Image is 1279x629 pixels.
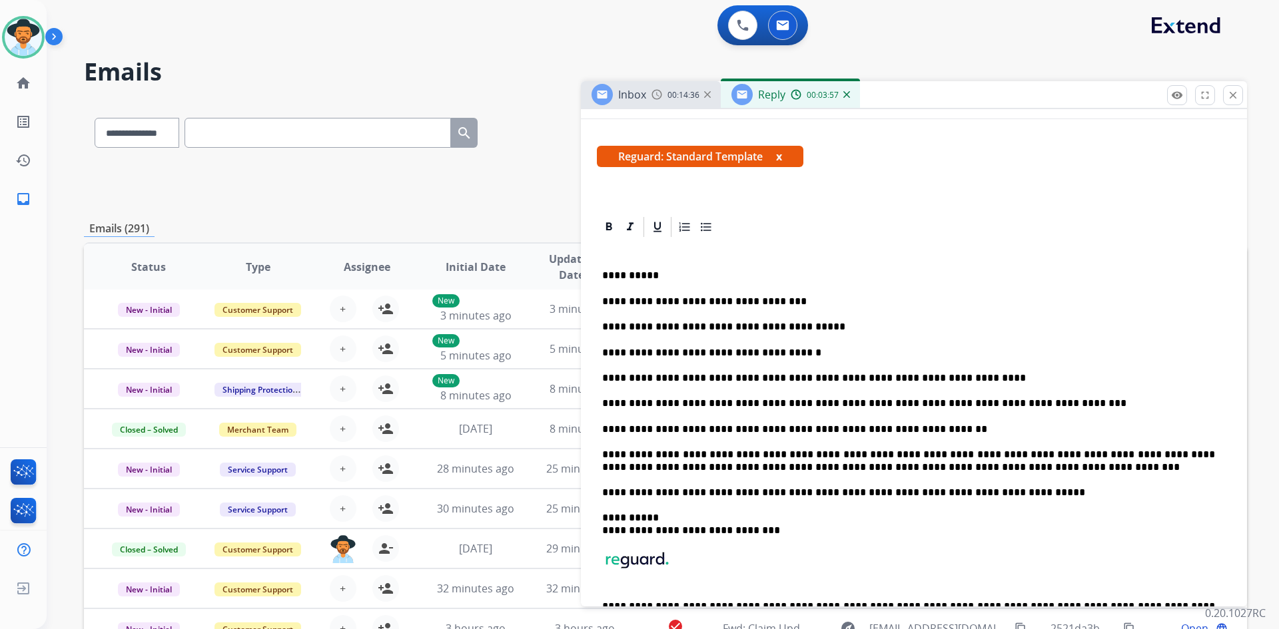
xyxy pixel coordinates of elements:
[118,343,180,357] span: New - Initial
[118,503,180,517] span: New - Initial
[440,348,512,363] span: 5 minutes ago
[550,341,621,356] span: 5 minutes ago
[214,582,301,596] span: Customer Support
[15,191,31,207] mat-icon: inbox
[330,495,356,522] button: +
[675,217,695,237] div: Ordered List
[432,334,460,347] p: New
[378,461,394,477] mat-icon: person_add
[5,19,42,56] img: avatar
[459,421,492,436] span: [DATE]
[378,301,394,317] mat-icon: person_add
[340,421,346,437] span: +
[776,148,782,164] button: x
[546,461,624,476] span: 25 minutes ago
[118,303,180,317] span: New - Initial
[344,259,390,275] span: Assignee
[437,461,514,476] span: 28 minutes ago
[696,217,716,237] div: Bullet List
[340,381,346,397] span: +
[214,542,301,556] span: Customer Support
[459,541,492,556] span: [DATE]
[378,421,394,437] mat-icon: person_add
[546,501,624,516] span: 25 minutes ago
[446,259,506,275] span: Initial Date
[214,303,301,317] span: Customer Support
[807,90,839,101] span: 00:03:57
[15,114,31,130] mat-icon: list_alt
[378,341,394,357] mat-icon: person_add
[340,341,346,357] span: +
[432,374,460,387] p: New
[599,217,619,237] div: Bold
[1199,89,1211,101] mat-icon: fullscreen
[618,87,646,102] span: Inbox
[118,582,180,596] span: New - Initial
[220,503,296,517] span: Service Support
[1205,605,1266,621] p: 0.20.1027RC
[550,302,621,316] span: 3 minutes ago
[15,75,31,91] mat-icon: home
[1227,89,1239,101] mat-icon: close
[220,463,296,477] span: Service Support
[330,575,356,602] button: +
[84,220,155,237] p: Emails (291)
[330,415,356,442] button: +
[542,251,602,283] span: Updated Date
[437,501,514,516] span: 30 minutes ago
[437,581,514,596] span: 32 minutes ago
[378,381,394,397] mat-icon: person_add
[378,540,394,556] mat-icon: person_remove
[546,581,624,596] span: 32 minutes ago
[330,375,356,402] button: +
[340,580,346,596] span: +
[330,535,356,563] img: agent-avatar
[546,541,624,556] span: 29 minutes ago
[118,383,180,397] span: New - Initial
[667,90,699,101] span: 00:14:36
[340,301,346,317] span: +
[340,501,346,517] span: +
[620,217,640,237] div: Italic
[84,59,1247,85] h2: Emails
[112,423,186,437] span: Closed – Solved
[758,87,785,102] span: Reply
[15,152,31,168] mat-icon: history
[432,294,460,308] p: New
[340,461,346,477] span: +
[214,383,306,397] span: Shipping Protection
[112,542,186,556] span: Closed – Solved
[131,259,166,275] span: Status
[597,146,803,167] span: Reguard: Standard Template
[330,455,356,482] button: +
[378,580,394,596] mat-icon: person_add
[456,125,472,141] mat-icon: search
[246,259,270,275] span: Type
[550,421,621,436] span: 8 minutes ago
[550,381,621,396] span: 8 minutes ago
[440,388,512,403] span: 8 minutes ago
[214,343,301,357] span: Customer Support
[378,501,394,517] mat-icon: person_add
[330,296,356,322] button: +
[647,217,667,237] div: Underline
[219,423,296,437] span: Merchant Team
[1171,89,1183,101] mat-icon: remove_red_eye
[440,308,512,323] span: 3 minutes ago
[118,463,180,477] span: New - Initial
[330,335,356,362] button: +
